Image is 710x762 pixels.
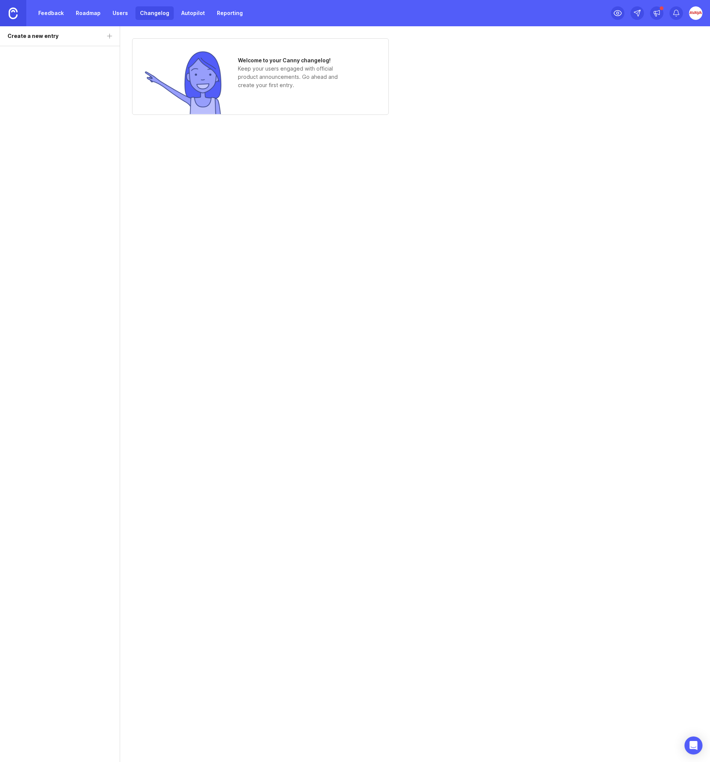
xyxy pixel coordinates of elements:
[8,32,59,40] div: Create a new entry
[177,6,209,20] a: Autopilot
[689,6,702,20] img: Avaya Responses
[71,6,105,20] a: Roadmap
[212,6,247,20] a: Reporting
[238,65,350,89] p: Keep your users engaged with official product announcements. Go ahead and create your first entry.
[9,8,18,19] img: Canny Home
[108,6,132,20] a: Users
[34,6,68,20] a: Feedback
[144,50,223,114] img: no entries
[135,6,174,20] a: Changelog
[684,736,702,754] div: Open Intercom Messenger
[238,56,350,65] h1: Welcome to your Canny changelog!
